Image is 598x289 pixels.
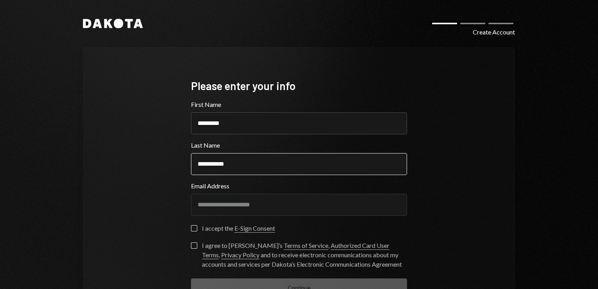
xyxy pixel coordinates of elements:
[191,225,197,231] button: I accept the E-Sign Consent
[191,141,407,150] label: Last Name
[191,100,407,109] label: First Name
[191,78,407,94] div: Please enter your info
[221,251,259,259] a: Privacy Policy
[234,224,275,233] a: E-Sign Consent
[202,241,407,269] div: I agree to [PERSON_NAME]’s , , and to receive electronic communications about my accounts and ser...
[191,181,407,191] label: Email Address
[202,224,275,233] div: I accept the
[284,242,328,250] a: Terms of Service
[191,242,197,249] button: I agree to [PERSON_NAME]’s Terms of Service, Authorized Card User Terms, Privacy Policy and to re...
[202,242,389,259] a: Authorized Card User Terms
[473,27,515,37] div: Create Account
